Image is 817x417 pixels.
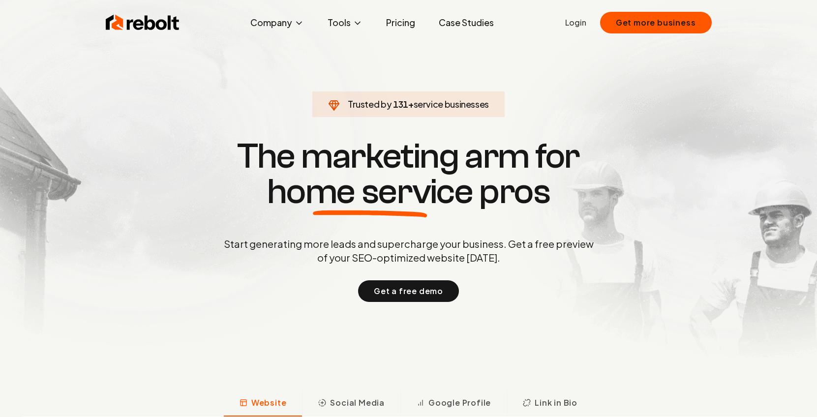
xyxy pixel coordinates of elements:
a: Login [565,17,586,29]
a: Case Studies [431,13,502,32]
button: Company [242,13,312,32]
span: + [408,98,414,110]
button: Tools [320,13,370,32]
button: Social Media [302,391,400,417]
button: Website [224,391,303,417]
span: Trusted by [348,98,392,110]
img: Rebolt Logo [106,13,180,32]
button: Get more business [600,12,712,33]
h1: The marketing arm for pros [173,139,645,209]
span: service businesses [414,98,489,110]
span: home service [267,174,473,209]
button: Link in Bio [507,391,593,417]
span: Google Profile [428,397,491,409]
span: Website [251,397,287,409]
span: Link in Bio [535,397,577,409]
a: Pricing [378,13,423,32]
span: 131 [393,97,408,111]
p: Start generating more leads and supercharge your business. Get a free preview of your SEO-optimiz... [222,237,596,265]
button: Get a free demo [358,280,459,302]
button: Google Profile [400,391,507,417]
span: Social Media [330,397,385,409]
